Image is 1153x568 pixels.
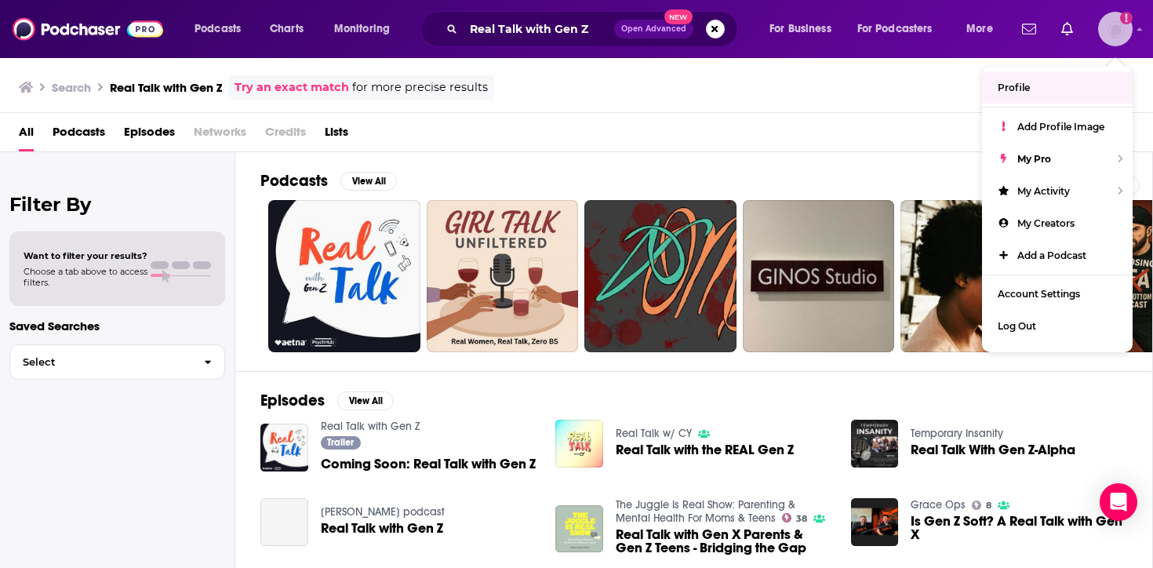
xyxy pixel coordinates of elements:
[323,16,410,42] button: open menu
[955,16,1013,42] button: open menu
[260,424,308,472] img: Coming Soon: Real Talk with Gen Z
[847,16,955,42] button: open menu
[1016,16,1042,42] a: Show notifications dropdown
[857,18,933,40] span: For Podcasters
[851,420,899,468] img: Real Talk With Gen Z-Alpha
[1017,249,1086,261] span: Add a Podcast
[321,505,445,519] a: Aniyah Mason's podcast
[19,119,34,151] a: All
[621,25,686,33] span: Open Advanced
[982,71,1133,104] a: Profile
[184,16,261,42] button: open menu
[616,427,692,440] a: Real Talk w/ CY
[982,207,1133,239] a: My Creators
[52,80,91,95] h3: Search
[616,443,794,457] a: Real Talk with the REAL Gen Z
[1055,16,1079,42] a: Show notifications dropdown
[260,391,325,410] h2: Episodes
[911,427,1003,440] a: Temporary Insanity
[1100,483,1137,521] div: Open Intercom Messenger
[1017,121,1104,133] span: Add Profile Image
[9,319,225,333] p: Saved Searches
[782,513,807,522] a: 38
[9,344,225,380] button: Select
[986,502,991,509] span: 8
[911,443,1075,457] a: Real Talk With Gen Z-Alpha
[911,498,966,512] a: Grace Ops
[327,438,354,447] span: Trailer
[982,278,1133,310] a: Account Settings
[194,119,246,151] span: Networks
[321,522,443,535] a: Real Talk with Gen Z
[334,18,390,40] span: Monitoring
[911,515,1127,541] a: Is Gen Z Soft? A Real Talk with Gen X
[260,498,308,546] a: Real Talk with Gen Z
[9,193,225,216] h2: Filter By
[758,16,851,42] button: open menu
[325,119,348,151] a: Lists
[464,16,614,42] input: Search podcasts, credits, & more...
[796,515,807,522] span: 38
[972,501,991,510] a: 8
[851,498,899,546] img: Is Gen Z Soft? A Real Talk with Gen X
[555,505,603,553] img: Real Talk with Gen X Parents & Gen Z Teens - Bridging the Gap
[555,420,603,468] img: Real Talk with the REAL Gen Z
[337,391,394,410] button: View All
[616,498,795,525] a: The Juggle Is Real Show: Parenting & Mental Health For Moms & Teens
[1098,12,1133,46] button: Show profile menu
[1098,12,1133,46] img: User Profile
[982,67,1133,352] ul: Show profile menu
[1017,217,1075,229] span: My Creators
[340,172,397,191] button: View All
[260,391,394,410] a: EpisodesView All
[270,18,304,40] span: Charts
[982,239,1133,271] a: Add a Podcast
[110,80,222,95] h3: Real Talk with Gen Z
[435,11,753,47] div: Search podcasts, credits, & more...
[1120,12,1133,24] svg: Add a profile image
[235,78,349,96] a: Try an exact match
[195,18,241,40] span: Podcasts
[24,250,147,261] span: Want to filter your results?
[982,111,1133,143] a: Add Profile Image
[998,320,1036,332] span: Log Out
[265,119,306,151] span: Credits
[614,20,693,38] button: Open AdvancedNew
[321,420,420,433] a: Real Talk with Gen Z
[1098,12,1133,46] span: Logged in as katiewhorton
[1017,185,1070,197] span: My Activity
[998,82,1030,93] span: Profile
[664,9,693,24] span: New
[616,528,832,555] a: Real Talk with Gen X Parents & Gen Z Teens - Bridging the Gap
[24,266,147,288] span: Choose a tab above to access filters.
[260,171,397,191] a: PodcastsView All
[260,16,313,42] a: Charts
[53,119,105,151] a: Podcasts
[998,288,1080,300] span: Account Settings
[966,18,993,40] span: More
[352,78,488,96] span: for more precise results
[260,171,328,191] h2: Podcasts
[124,119,175,151] a: Episodes
[10,357,191,367] span: Select
[769,18,831,40] span: For Business
[321,457,536,471] a: Coming Soon: Real Talk with Gen Z
[1017,153,1051,165] span: My Pro
[13,14,163,44] img: Podchaser - Follow, Share and Rate Podcasts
